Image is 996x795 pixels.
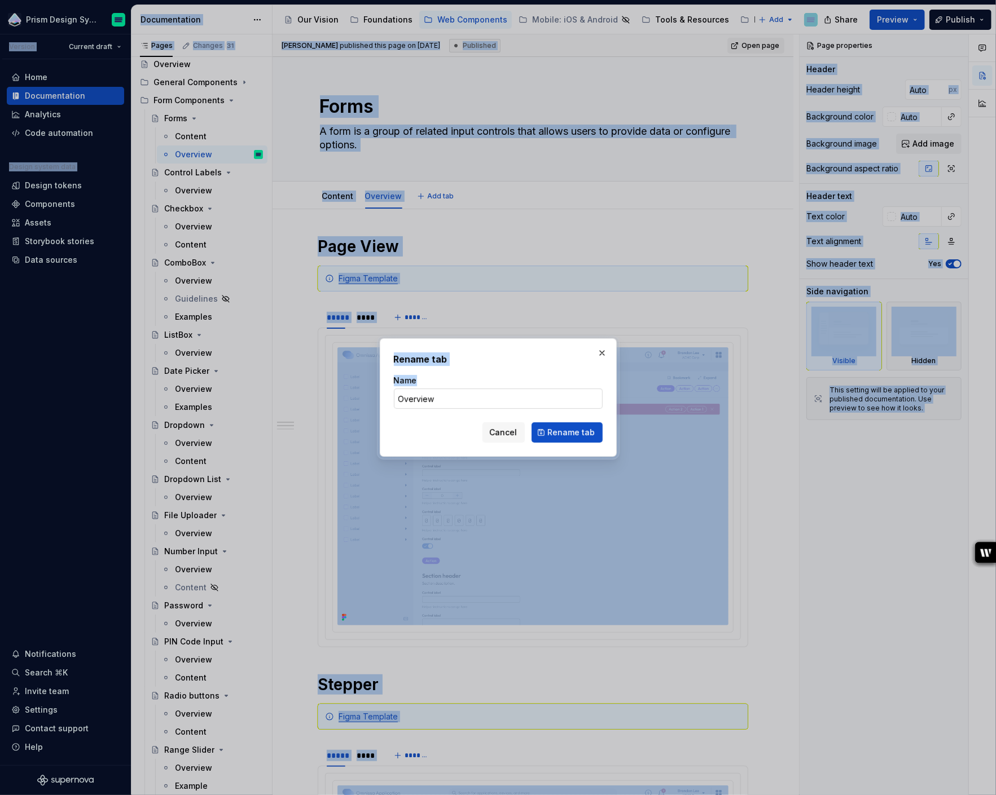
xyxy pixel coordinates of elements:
h2: Rename tab [394,352,603,366]
button: Rename tab [532,422,603,443]
button: Cancel [482,422,525,443]
label: Name [394,375,417,386]
span: Cancel [490,427,517,438]
span: Rename tab [548,427,595,438]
